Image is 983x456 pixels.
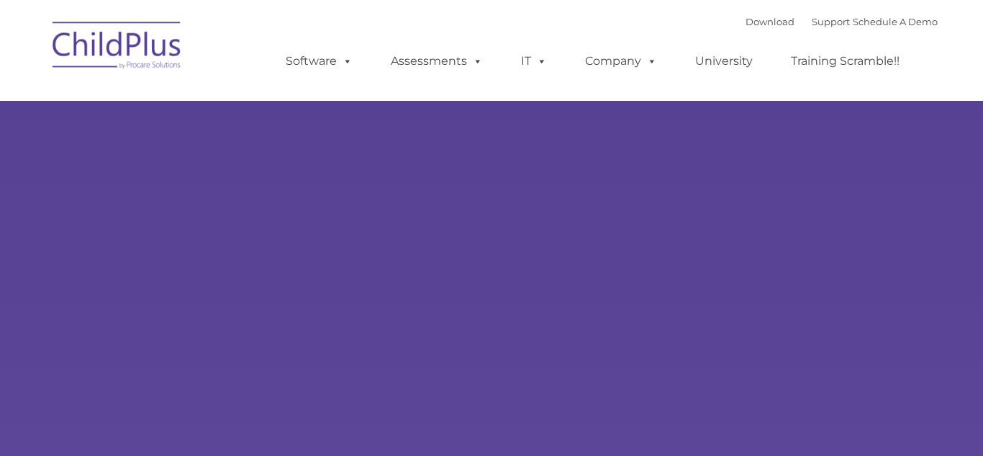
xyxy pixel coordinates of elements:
a: Company [571,47,671,76]
img: ChildPlus by Procare Solutions [45,12,189,84]
a: Schedule A Demo [853,16,938,27]
a: Assessments [376,47,497,76]
a: University [681,47,767,76]
a: Download [746,16,794,27]
a: Training Scramble!! [776,47,914,76]
a: Support [812,16,850,27]
a: IT [507,47,561,76]
font: | [746,16,938,27]
a: Software [271,47,367,76]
